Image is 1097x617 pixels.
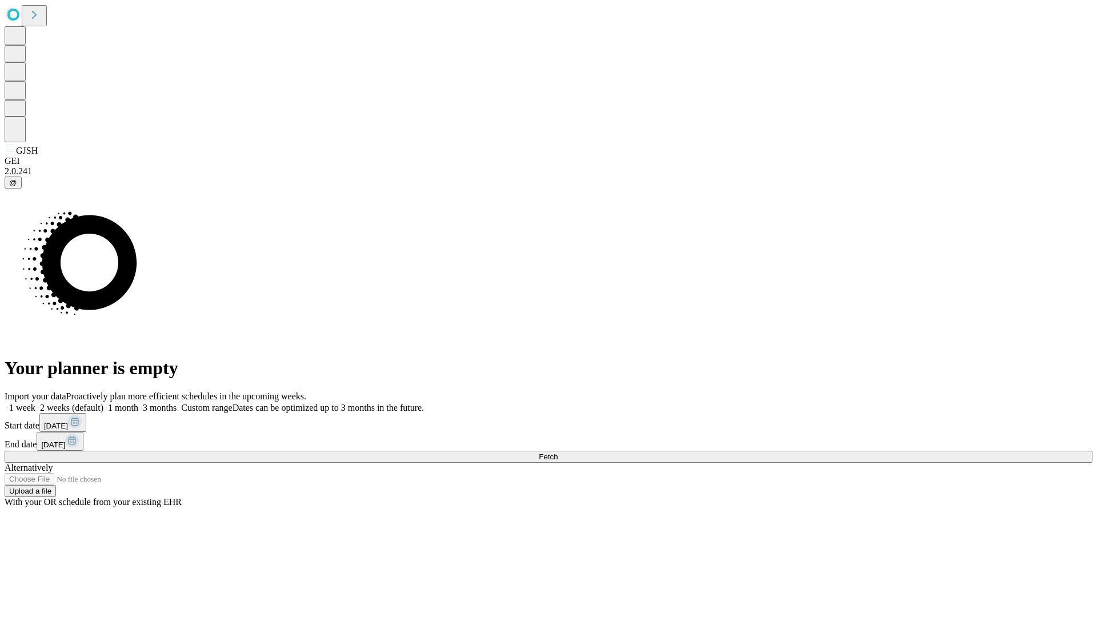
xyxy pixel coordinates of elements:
span: 1 week [9,403,35,412]
button: Upload a file [5,485,56,497]
div: 2.0.241 [5,166,1092,177]
span: Import your data [5,391,66,401]
span: 1 month [108,403,138,412]
span: Proactively plan more efficient schedules in the upcoming weeks. [66,391,306,401]
h1: Your planner is empty [5,358,1092,379]
span: Fetch [539,452,558,461]
div: End date [5,432,1092,451]
button: [DATE] [37,432,83,451]
span: [DATE] [44,422,68,430]
button: Fetch [5,451,1092,463]
span: @ [9,178,17,187]
button: [DATE] [39,413,86,432]
span: With your OR schedule from your existing EHR [5,497,182,507]
div: Start date [5,413,1092,432]
span: [DATE] [41,440,65,449]
span: 2 weeks (default) [40,403,103,412]
span: Custom range [181,403,232,412]
button: @ [5,177,22,189]
span: Dates can be optimized up to 3 months in the future. [233,403,424,412]
div: GEI [5,156,1092,166]
span: Alternatively [5,463,53,472]
span: GJSH [16,146,38,155]
span: 3 months [143,403,177,412]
